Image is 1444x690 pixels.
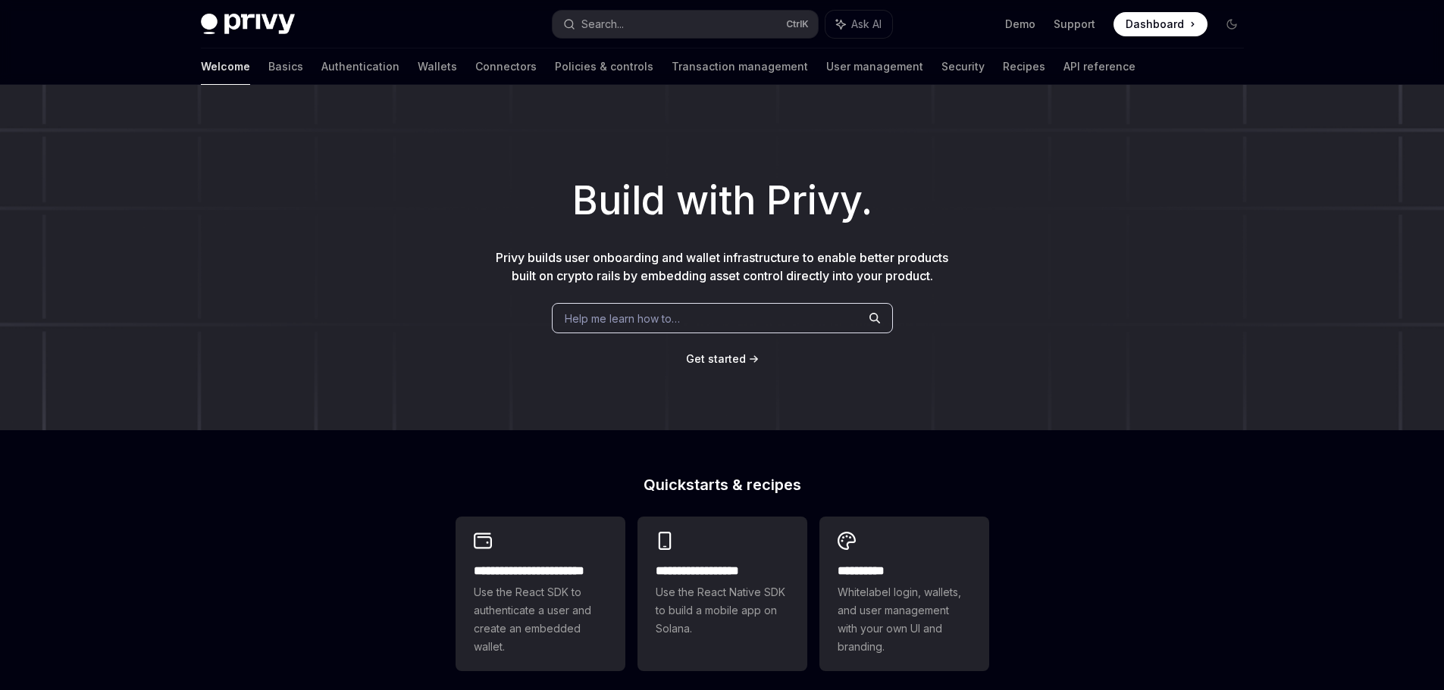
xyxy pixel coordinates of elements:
a: **** **** **** ***Use the React Native SDK to build a mobile app on Solana. [637,517,807,671]
span: Privy builds user onboarding and wallet infrastructure to enable better products built on crypto ... [496,250,948,283]
button: Search...CtrlK [553,11,818,38]
span: Whitelabel login, wallets, and user management with your own UI and branding. [838,583,971,656]
a: **** *****Whitelabel login, wallets, and user management with your own UI and branding. [819,517,989,671]
a: Authentication [321,48,399,85]
a: Recipes [1003,48,1045,85]
span: Dashboard [1126,17,1184,32]
h1: Build with Privy. [24,171,1420,230]
span: Help me learn how to… [565,311,680,326]
a: Get started [686,351,746,367]
button: Toggle dark mode [1220,12,1244,36]
span: Use the React SDK to authenticate a user and create an embedded wallet. [474,583,607,656]
a: Security [941,48,985,85]
span: Ctrl K [786,18,809,30]
a: Wallets [418,48,457,85]
a: Basics [268,48,303,85]
button: Ask AI [825,11,892,38]
a: Welcome [201,48,250,85]
span: Get started [686,352,746,365]
img: dark logo [201,14,295,35]
a: Policies & controls [555,48,653,85]
a: Support [1054,17,1095,32]
a: Connectors [475,48,537,85]
span: Use the React Native SDK to build a mobile app on Solana. [656,583,789,638]
a: User management [826,48,923,85]
span: Ask AI [851,17,882,32]
h2: Quickstarts & recipes [456,477,989,492]
a: Dashboard [1114,12,1208,36]
div: Search... [581,15,624,33]
a: API reference [1063,48,1135,85]
a: Transaction management [672,48,808,85]
a: Demo [1005,17,1035,32]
